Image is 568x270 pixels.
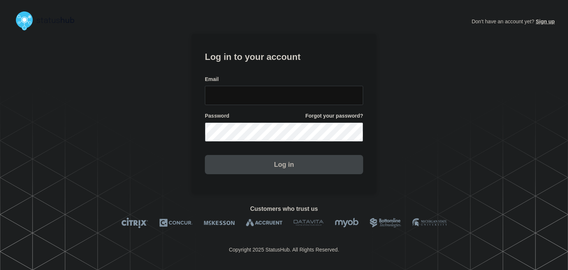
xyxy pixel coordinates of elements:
[205,49,363,63] h1: Log in to your account
[159,217,193,228] img: Concur logo
[205,122,363,142] input: password input
[205,86,363,105] input: email input
[370,217,401,228] img: Bottomline logo
[13,206,555,212] h2: Customers who trust us
[294,217,324,228] img: DataVita logo
[13,9,84,33] img: StatusHub logo
[534,18,555,24] a: Sign up
[205,76,219,83] span: Email
[205,155,363,174] button: Log in
[412,217,447,228] img: MSU logo
[229,247,339,253] p: Copyright 2025 StatusHub. All Rights Reserved.
[335,217,359,228] img: myob logo
[204,217,235,228] img: McKesson logo
[205,112,229,119] span: Password
[246,217,283,228] img: Accruent logo
[121,217,148,228] img: Citrix logo
[471,13,555,30] p: Don't have an account yet?
[305,112,363,119] a: Forgot your password?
